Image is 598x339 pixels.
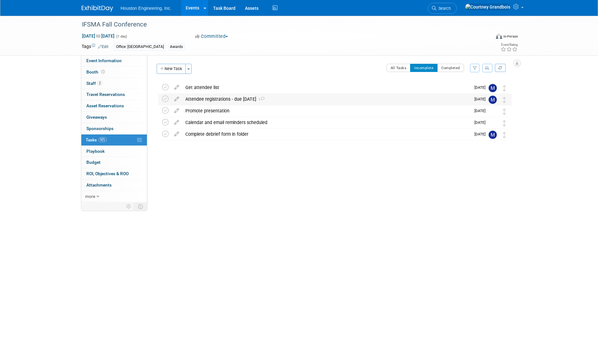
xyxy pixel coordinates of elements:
[114,44,166,50] div: Office: [GEOGRAPHIC_DATA]
[86,58,122,63] span: Event Information
[86,126,113,131] span: Sponsorships
[82,5,113,12] img: ExhibitDay
[474,109,489,113] span: [DATE]
[503,120,506,126] i: Move task
[489,107,497,116] img: Heidi Joarnt
[182,94,471,104] div: Attendee registrations - due [DATE]
[134,202,147,211] td: Toggle Event Tabs
[82,33,115,39] span: [DATE] [DATE]
[86,171,129,176] span: ROI, Objectives & ROO
[97,81,102,86] span: 2
[503,132,506,138] i: Move task
[168,44,185,50] div: Awards
[193,33,230,40] button: Committed
[98,45,108,49] a: Edit
[182,82,471,93] div: Get attendee list
[86,81,102,86] span: Staff
[171,131,182,137] a: edit
[86,182,112,187] span: Attachments
[157,64,186,74] button: New Task
[81,55,147,66] a: Event Information
[95,33,101,39] span: to
[123,202,134,211] td: Personalize Event Tab Strip
[474,85,489,90] span: [DATE]
[503,109,506,115] i: Move task
[182,129,471,140] div: Complete debrief form in folder
[86,137,107,142] span: Tasks
[81,168,147,179] a: ROI, Objectives & ROO
[86,69,106,74] span: Booth
[86,103,124,108] span: Asset Reservations
[474,120,489,125] span: [DATE]
[182,105,471,116] div: Promote presentation
[437,64,464,72] button: Completed
[80,19,481,30] div: IFSMA Fall Conference
[81,67,147,78] a: Booth
[81,146,147,157] a: Playbook
[116,34,127,39] span: (1 day)
[81,100,147,111] a: Asset Reservations
[453,33,518,42] div: Event Format
[81,180,147,191] a: Attachments
[86,160,101,165] span: Budget
[256,98,264,102] span: 1
[85,194,95,199] span: more
[81,134,147,146] a: Tasks50%
[81,89,147,100] a: Travel Reservations
[82,43,108,51] td: Tags
[489,96,497,104] img: Mayra Nanclares
[171,96,182,102] a: edit
[489,119,497,127] img: Heidi Joarnt
[428,3,457,14] a: Search
[496,34,502,39] img: Format-Inperson.png
[436,6,451,11] span: Search
[474,132,489,136] span: [DATE]
[503,34,518,39] div: In-Person
[489,131,497,139] img: Mark Jacobs
[182,117,471,128] div: Calendar and email reminders scheduled
[171,85,182,90] a: edit
[465,3,511,10] img: Courtney Grandbois
[81,123,147,134] a: Sponsorships
[495,64,506,72] a: Refresh
[81,78,147,89] a: Staff2
[501,43,518,46] div: Event Rating
[503,97,506,103] i: Move task
[386,64,411,72] button: All Tasks
[81,191,147,202] a: more
[474,97,489,101] span: [DATE]
[86,115,107,120] span: Giveaways
[86,149,105,154] span: Playbook
[98,137,107,142] span: 50%
[86,92,125,97] span: Travel Reservations
[171,108,182,114] a: edit
[503,85,506,91] i: Move task
[410,64,438,72] button: Incomplete
[121,6,171,11] span: Houston Engineering, Inc.
[81,112,147,123] a: Giveaways
[171,120,182,125] a: edit
[81,157,147,168] a: Budget
[100,69,106,74] span: Booth not reserved yet
[489,84,497,92] img: Mark Jacobs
